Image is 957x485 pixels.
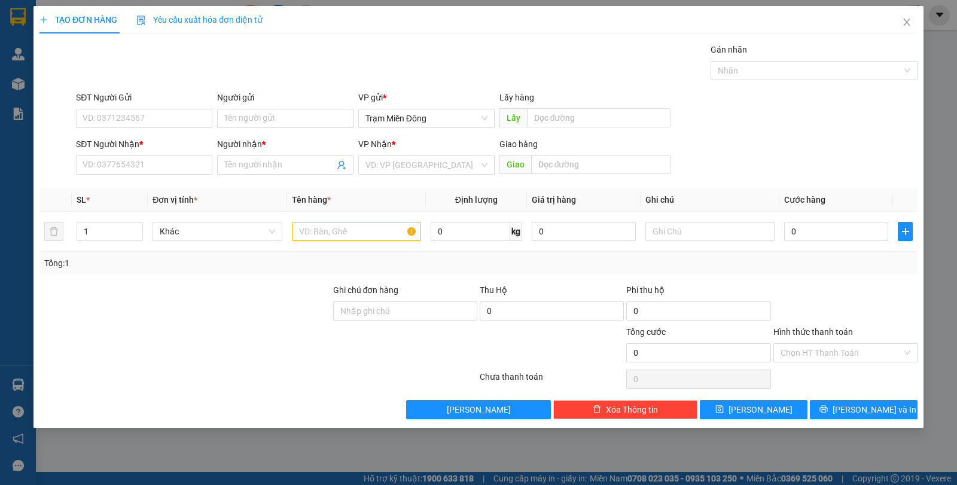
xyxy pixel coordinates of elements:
[784,195,825,205] span: Cước hàng
[645,222,775,241] input: Ghi Chú
[217,91,353,104] div: Người gửi
[160,222,275,240] span: Khác
[715,405,724,414] span: save
[711,45,747,54] label: Gán nhãn
[531,155,671,174] input: Dọc đường
[44,222,63,241] button: delete
[358,91,495,104] div: VP gửi
[773,327,853,337] label: Hình thức thanh toán
[819,405,828,414] span: printer
[480,285,507,295] span: Thu Hộ
[292,195,331,205] span: Tên hàng
[527,108,671,127] input: Dọc đường
[136,16,146,25] img: icon
[510,222,522,241] span: kg
[606,403,658,416] span: Xóa Thông tin
[455,195,498,205] span: Định lượng
[39,15,117,25] span: TẠO ĐƠN HÀNG
[532,222,636,241] input: 0
[217,138,353,151] div: Người nhận
[292,222,421,241] input: VD: Bàn, Ghế
[700,400,807,419] button: save[PERSON_NAME]
[76,138,212,151] div: SĐT Người Nhận
[447,403,511,416] span: [PERSON_NAME]
[358,139,392,149] span: VP Nhận
[890,6,924,39] button: Close
[333,285,399,295] label: Ghi chú đơn hàng
[641,188,779,212] th: Ghi chú
[499,155,531,174] span: Giao
[833,403,916,416] span: [PERSON_NAME] và In
[898,227,912,236] span: plus
[553,400,697,419] button: deleteXóa Thông tin
[76,91,212,104] div: SĐT Người Gửi
[153,195,197,205] span: Đơn vị tính
[337,160,346,170] span: user-add
[77,195,86,205] span: SL
[499,93,534,102] span: Lấy hàng
[39,16,48,24] span: plus
[593,405,601,414] span: delete
[365,109,487,127] span: Trạm Miền Đông
[499,108,527,127] span: Lấy
[626,283,770,301] div: Phí thu hộ
[136,15,263,25] span: Yêu cầu xuất hóa đơn điện tử
[810,400,918,419] button: printer[PERSON_NAME] và In
[902,17,912,27] span: close
[406,400,550,419] button: [PERSON_NAME]
[44,257,370,270] div: Tổng: 1
[478,370,625,391] div: Chưa thanh toán
[626,327,666,337] span: Tổng cước
[333,301,477,321] input: Ghi chú đơn hàng
[499,139,538,149] span: Giao hàng
[898,222,913,241] button: plus
[729,403,793,416] span: [PERSON_NAME]
[532,195,576,205] span: Giá trị hàng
